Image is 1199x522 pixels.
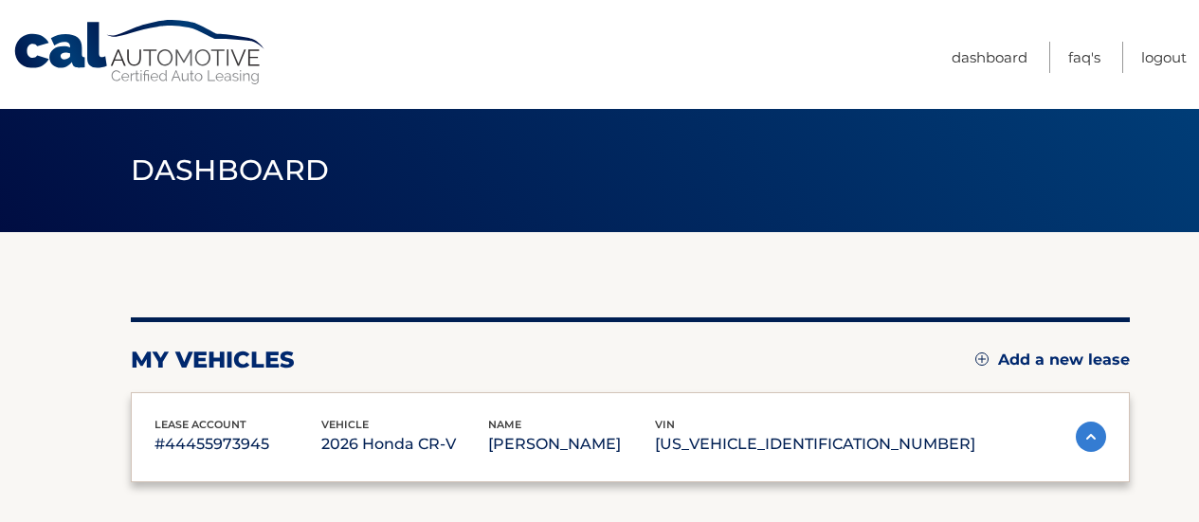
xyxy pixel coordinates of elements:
p: 2026 Honda CR-V [321,431,488,458]
a: Add a new lease [975,351,1130,369]
a: Cal Automotive [12,19,268,86]
h2: my vehicles [131,346,295,374]
img: accordion-active.svg [1076,422,1106,452]
span: name [488,418,521,431]
p: #44455973945 [154,431,321,458]
p: [PERSON_NAME] [488,431,655,458]
img: add.svg [975,352,989,366]
span: vin [655,418,675,431]
span: Dashboard [131,153,330,188]
span: vehicle [321,418,369,431]
p: [US_VEHICLE_IDENTIFICATION_NUMBER] [655,431,975,458]
a: Logout [1141,42,1187,73]
span: lease account [154,418,246,431]
a: FAQ's [1068,42,1100,73]
a: Dashboard [952,42,1027,73]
